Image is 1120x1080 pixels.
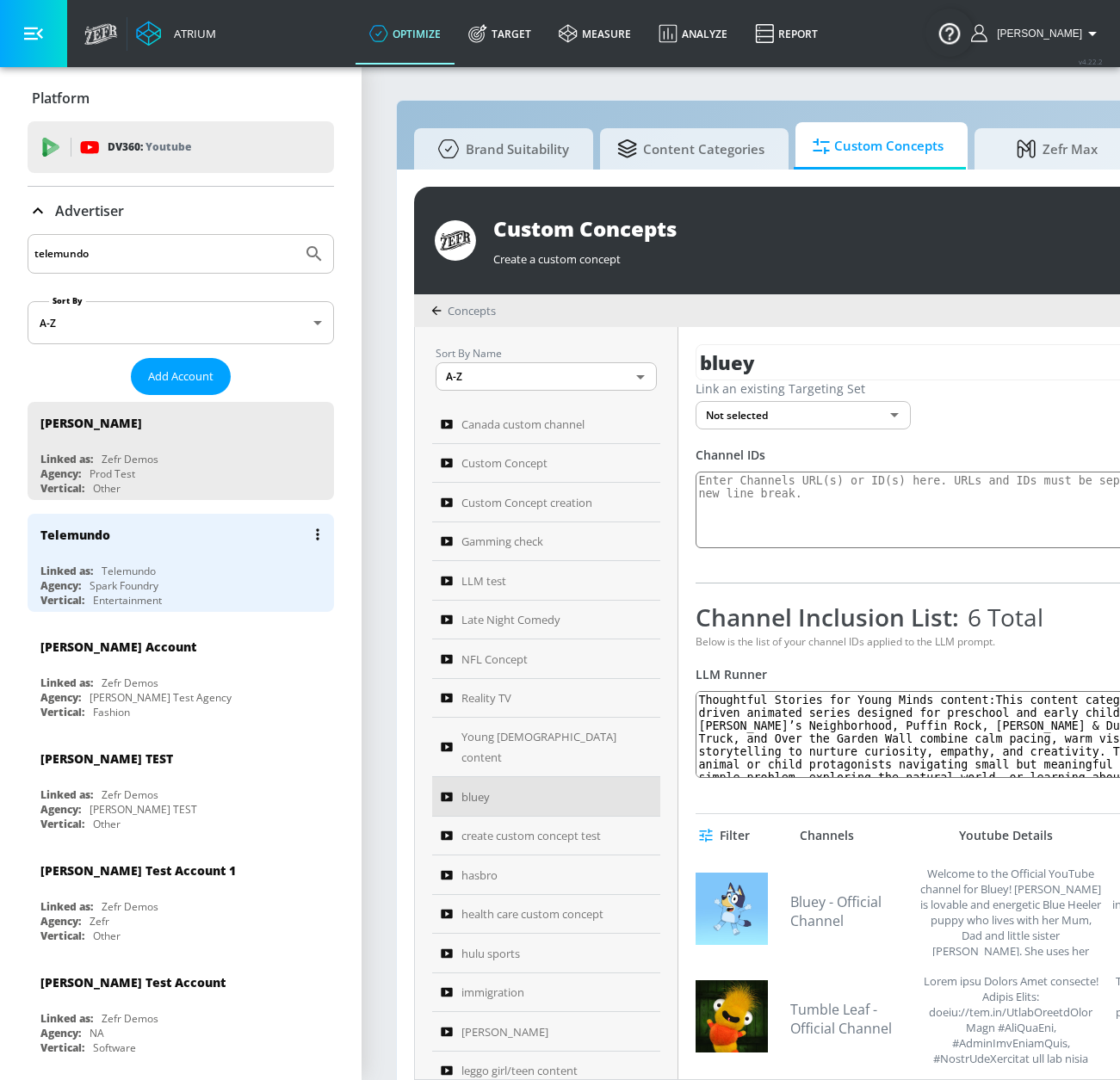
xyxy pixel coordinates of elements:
div: Zefr Demos [102,452,158,466]
div: Advertiser [28,187,334,235]
a: Analyze [645,3,741,65]
p: Platform [32,89,90,108]
a: Gamming check [432,522,660,562]
div: Other [93,929,121,943]
span: v 4.22.2 [1079,57,1103,66]
div: Agency: [40,914,81,929]
div: Agency: [40,802,81,817]
div: [PERSON_NAME]Linked as:Zefr DemosAgency:Prod TestVertical:Other [28,402,334,500]
div: Other [93,481,121,496]
div: Vertical: [40,929,84,943]
span: Canada custom channel [461,414,585,435]
a: Bluey - Official Channel [790,892,911,930]
div: TelemundoLinked as:TelemundoAgency:Spark FoundryVertical:Entertainment [28,514,334,612]
span: hasbro [461,865,498,886]
button: Submit Search [295,235,333,273]
a: [PERSON_NAME] [432,1012,660,1052]
a: Canada custom channel [432,404,660,444]
div: Linked as: [40,452,93,466]
a: Report [741,3,832,65]
div: [PERSON_NAME] Test Account 1Linked as:Zefr DemosAgency:ZefrVertical:Other [28,849,334,947]
div: Zefr [90,914,109,929]
img: UCVzLLZkDuFGAE2BGdBuBNBg [696,873,768,945]
div: Software [93,1040,136,1055]
span: Filter [702,825,750,847]
div: Vertical: [40,705,84,719]
div: Zefr Demos [102,1011,158,1026]
button: Open Resource Center [925,9,974,57]
a: optimize [356,3,455,65]
a: Custom Concept [432,444,660,484]
div: Zefr Demos [102,676,158,690]
div: Concepts [431,303,496,318]
a: create custom concept test [432,817,660,856]
a: immigration [432,973,660,1013]
span: LLM test [461,571,506,591]
div: Telemundo [102,564,156,578]
div: Not selected [696,401,911,429]
div: Telemundo [40,527,110,543]
span: Concepts [448,303,496,318]
p: Youtube [145,138,191,156]
div: Welcome to the Official YouTube channel for Bluey! Bluey is lovable and energetic Blue Heeler pup... [919,866,1102,956]
a: Atrium [136,21,216,46]
div: A-Z [436,362,657,391]
button: Filter [696,820,757,852]
div: Vertical: [40,481,84,496]
div: Channels [800,828,854,843]
div: Watch full Tumble Leaf episodes! Amazon Prime: https://bit.ly/WatchTumbleLeaf Join #FigTheFox, #M... [919,973,1102,1064]
span: Reality TV [461,688,511,708]
div: [PERSON_NAME] TESTLinked as:Zefr DemosAgency:[PERSON_NAME] TESTVertical:Other [28,737,334,836]
div: Linked as: [40,564,93,578]
div: [PERSON_NAME] TEST [40,750,173,767]
span: Young [DEMOGRAPHIC_DATA] content [461,726,628,768]
span: Late Night Comedy [461,609,560,630]
div: Linked as: [40,676,93,690]
label: Sort By [49,295,86,306]
span: immigration [461,982,524,1003]
span: health care custom concept [461,904,603,924]
div: [PERSON_NAME] [40,415,142,431]
div: NA [90,1026,104,1040]
button: [PERSON_NAME] [971,23,1103,44]
div: Other [93,817,121,831]
div: DV360: Youtube [28,121,334,173]
button: Add Account [131,358,231,395]
div: [PERSON_NAME] AccountLinked as:Zefr DemosAgency:[PERSON_NAME] Test AgencyVertical:Fashion [28,626,334,724]
div: [PERSON_NAME] Test Agency [90,690,232,705]
p: DV360: [108,138,191,157]
div: Zefr Demos [102,899,158,914]
p: Advertiser [55,201,124,220]
span: NFL Concept [461,649,528,670]
a: Custom Concept creation [432,483,660,522]
a: bluey [432,777,660,817]
div: Agency: [40,578,81,593]
div: [PERSON_NAME] Test AccountLinked as:Zefr DemosAgency:NAVertical:Software [28,961,334,1059]
div: Linked as: [40,1011,93,1026]
a: hasbro [432,855,660,895]
span: login as: justin.nim@zefr.com [990,28,1082,40]
div: Zefr Demos [102,787,158,802]
span: bluey [461,787,490,807]
span: Brand Suitability [431,128,569,170]
span: [PERSON_NAME] [461,1021,548,1042]
span: create custom concept test [461,825,601,846]
div: Youtube Details [911,828,1100,843]
div: [PERSON_NAME] Test Account 1 [40,862,236,879]
a: Young [DEMOGRAPHIC_DATA] content [432,718,660,777]
a: LLM test [432,561,660,601]
div: Vertical: [40,593,84,608]
a: measure [545,3,645,65]
p: Sort By Name [436,344,657,362]
a: Tumble Leaf - Official Channel [790,1000,911,1038]
div: A-Z [28,301,334,344]
div: [PERSON_NAME] TEST [90,802,197,817]
a: Reality TV [432,679,660,719]
div: Platform [28,74,334,122]
a: health care custom concept [432,895,660,935]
